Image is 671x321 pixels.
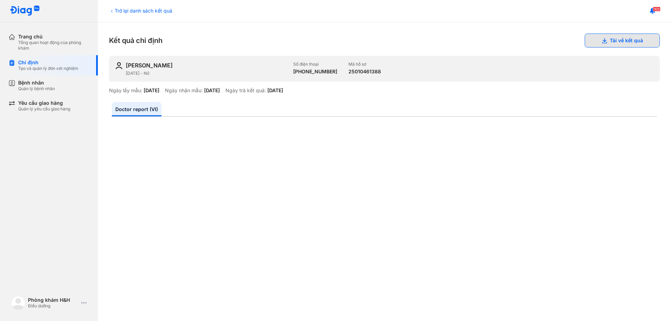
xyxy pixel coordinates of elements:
div: Quản lý bệnh nhân [18,86,55,92]
div: Tạo và quản lý đơn xét nghiệm [18,66,78,71]
div: Tổng quan hoạt động của phòng khám [18,40,89,51]
span: 103 [653,7,661,12]
div: [DATE] [144,87,159,94]
div: Ngày trả kết quả: [225,87,266,94]
div: Số điện thoại [293,61,337,67]
button: Tải về kết quả [585,34,660,48]
div: Trang chủ [18,34,89,40]
div: Kết quả chỉ định [109,34,660,48]
div: 25010461388 [348,68,381,75]
div: [DATE] [204,87,220,94]
div: Yêu cầu giao hàng [18,100,70,106]
div: Ngày lấy mẫu: [109,87,142,94]
div: Bệnh nhân [18,80,55,86]
div: Điều dưỡng [28,303,78,309]
div: Chỉ định [18,59,78,66]
img: user-icon [115,61,123,70]
img: logo [11,296,25,310]
div: Ngày nhận mẫu: [165,87,203,94]
img: logo [10,6,40,16]
a: Doctor report (VI) [112,102,161,116]
div: [PERSON_NAME] [126,61,173,69]
div: [DATE] - Nữ [126,71,288,76]
div: Trở lại danh sách kết quả [109,7,172,14]
div: Phòng khám H&H [28,297,78,303]
div: [PHONE_NUMBER] [293,68,337,75]
div: Mã hồ sơ [348,61,381,67]
div: [DATE] [267,87,283,94]
div: Quản lý yêu cầu giao hàng [18,106,70,112]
